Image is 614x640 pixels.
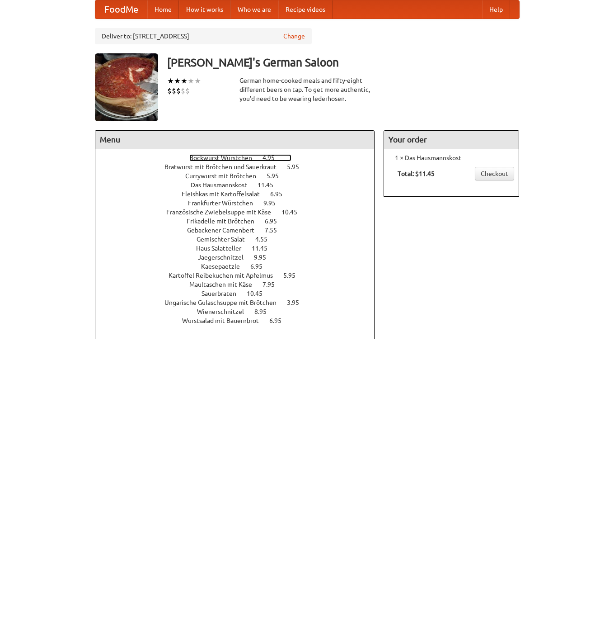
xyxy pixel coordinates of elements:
[196,245,250,252] span: Haus Salatteller
[181,86,185,96] li: $
[185,86,190,96] li: $
[254,254,275,261] span: 9.95
[189,154,261,161] span: Bockwurst Würstchen
[147,0,179,19] a: Home
[172,86,176,96] li: $
[182,317,268,324] span: Wurstsalad mit Bauernbrot
[174,76,181,86] li: ★
[384,131,519,149] h4: Your order
[167,53,520,71] h3: [PERSON_NAME]'s German Saloon
[262,281,284,288] span: 7.95
[187,227,294,234] a: Gebackener Camenbert 7.55
[167,86,172,96] li: $
[247,290,272,297] span: 10.45
[191,181,256,189] span: Das Hausmannskost
[182,190,299,198] a: Fleishkas mit Kartoffelsalat 6.95
[281,209,306,216] span: 10.45
[202,290,245,297] span: Sauerbraten
[230,0,278,19] a: Who we are
[164,299,286,306] span: Ungarische Gulaschsuppe mit Brötchen
[398,170,435,177] b: Total: $11.45
[263,199,285,207] span: 9.95
[187,218,263,225] span: Frikadelle mit Brötchen
[252,245,277,252] span: 11.45
[181,76,187,86] li: ★
[250,263,272,270] span: 6.95
[182,190,269,198] span: Fleishkas mit Kartoffelsalat
[254,308,276,315] span: 8.95
[179,0,230,19] a: How it works
[262,154,284,161] span: 4.95
[95,131,375,149] h4: Menu
[164,163,286,171] span: Bratwurst mit Brötchen und Sauerkraut
[187,218,294,225] a: Frikadelle mit Brötchen 6.95
[189,154,291,161] a: Bockwurst Würstchen 4.95
[475,167,514,180] a: Checkout
[95,0,147,19] a: FoodMe
[164,299,316,306] a: Ungarische Gulaschsuppe mit Brötchen 3.95
[188,199,262,207] span: Frankfurter Würstchen
[255,236,277,243] span: 4.55
[176,86,181,96] li: $
[287,163,308,171] span: 5.95
[287,299,308,306] span: 3.95
[167,76,174,86] li: ★
[189,281,291,288] a: Maultaschen mit Käse 7.95
[189,281,261,288] span: Maultaschen mit Käse
[164,163,316,171] a: Bratwurst mit Brötchen und Sauerkraut 5.95
[265,218,286,225] span: 6.95
[166,209,314,216] a: Französische Zwiebelsuppe mit Käse 10.45
[270,190,291,198] span: 6.95
[185,172,295,180] a: Currywurst mit Brötchen 5.95
[188,199,292,207] a: Frankfurter Würstchen 9.95
[278,0,333,19] a: Recipe videos
[267,172,288,180] span: 5.95
[169,272,312,279] a: Kartoffel Reibekuchen mit Apfelmus 5.95
[194,76,201,86] li: ★
[185,172,265,180] span: Currywurst mit Brötchen
[187,76,194,86] li: ★
[389,153,514,162] li: 1 × Das Hausmannskost
[482,0,510,19] a: Help
[197,236,284,243] a: Gemischter Salat 4.55
[197,308,253,315] span: Wienerschnitzel
[95,53,158,121] img: angular.jpg
[269,317,291,324] span: 6.95
[182,317,298,324] a: Wurstsalad mit Bauernbrot 6.95
[166,209,280,216] span: Französische Zwiebelsuppe mit Käse
[197,236,254,243] span: Gemischter Salat
[95,28,312,44] div: Deliver to: [STREET_ADDRESS]
[283,32,305,41] a: Change
[201,263,279,270] a: Kaesepaetzle 6.95
[201,263,249,270] span: Kaesepaetzle
[187,227,263,234] span: Gebackener Camenbert
[283,272,305,279] span: 5.95
[198,254,283,261] a: Jaegerschnitzel 9.95
[191,181,290,189] a: Das Hausmannskost 11.45
[202,290,279,297] a: Sauerbraten 10.45
[169,272,282,279] span: Kartoffel Reibekuchen mit Apfelmus
[198,254,253,261] span: Jaegerschnitzel
[265,227,286,234] span: 7.55
[196,245,284,252] a: Haus Salatteller 11.45
[197,308,283,315] a: Wienerschnitzel 8.95
[258,181,282,189] span: 11.45
[239,76,375,103] div: German home-cooked meals and fifty-eight different beers on tap. To get more authentic, you'd nee...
